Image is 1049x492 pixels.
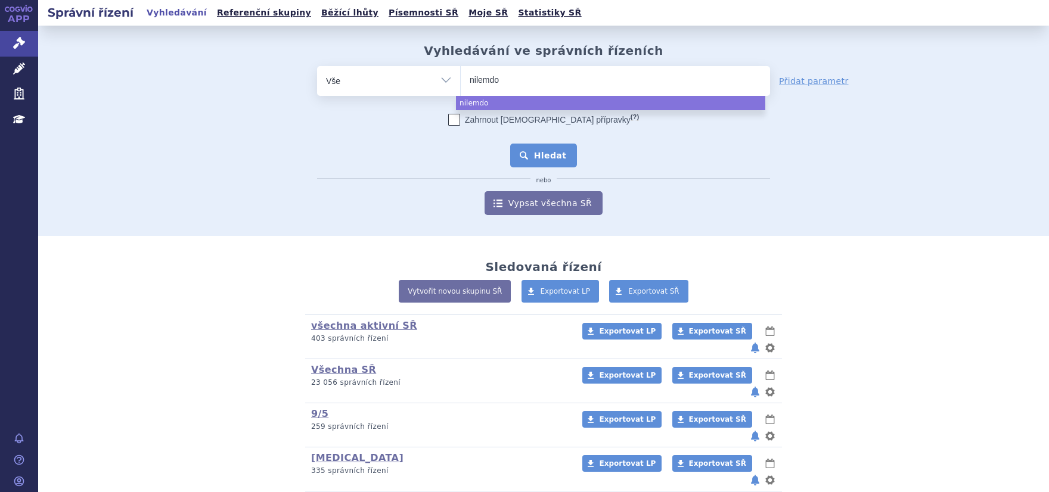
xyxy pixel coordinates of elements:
[311,334,567,344] p: 403 správních řízení
[764,412,776,426] button: lhůty
[779,75,849,87] a: Přidat parametr
[672,411,752,428] a: Exportovat SŘ
[764,473,776,487] button: nastavení
[672,367,752,384] a: Exportovat SŘ
[213,5,315,21] a: Referenční skupiny
[599,327,656,335] span: Exportovat LP
[311,452,404,463] a: [MEDICAL_DATA]
[541,287,591,295] span: Exportovat LP
[628,287,679,295] span: Exportovat SŘ
[311,378,567,388] p: 23 056 správních řízení
[530,177,557,184] i: nebo
[311,466,567,476] p: 335 správních řízení
[609,280,688,303] a: Exportovat SŘ
[599,371,656,379] span: Exportovat LP
[631,113,639,121] abbr: (?)
[749,385,761,399] button: notifikace
[599,415,656,424] span: Exportovat LP
[749,341,761,355] button: notifikace
[448,114,639,126] label: Zahrnout [DEMOGRAPHIC_DATA] přípravky
[514,5,585,21] a: Statistiky SŘ
[311,320,417,331] a: všechna aktivní SŘ
[749,473,761,487] button: notifikace
[485,260,601,274] h2: Sledovaná řízení
[311,422,567,432] p: 259 správních řízení
[582,411,662,428] a: Exportovat LP
[749,429,761,443] button: notifikace
[689,327,746,335] span: Exportovat SŘ
[764,324,776,338] button: lhůty
[311,364,376,375] a: Všechna SŘ
[764,385,776,399] button: nastavení
[465,5,511,21] a: Moje SŘ
[672,455,752,472] a: Exportovat SŘ
[582,367,662,384] a: Exportovat LP
[385,5,462,21] a: Písemnosti SŘ
[318,5,382,21] a: Běžící lhůty
[143,5,210,21] a: Vyhledávání
[599,459,656,468] span: Exportovat LP
[764,368,776,382] button: lhůty
[764,456,776,471] button: lhůty
[485,191,603,215] a: Vypsat všechna SŘ
[689,371,746,379] span: Exportovat SŘ
[689,459,746,468] span: Exportovat SŘ
[582,455,662,472] a: Exportovat LP
[522,280,600,303] a: Exportovat LP
[764,341,776,355] button: nastavení
[311,408,328,419] a: 9/5
[510,144,578,167] button: Hledat
[672,323,752,340] a: Exportovat SŘ
[399,280,511,303] a: Vytvořit novou skupinu SŘ
[38,4,143,21] h2: Správní řízení
[689,415,746,424] span: Exportovat SŘ
[424,43,663,58] h2: Vyhledávání ve správních řízeních
[456,96,765,110] li: nilemdo
[764,429,776,443] button: nastavení
[582,323,662,340] a: Exportovat LP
